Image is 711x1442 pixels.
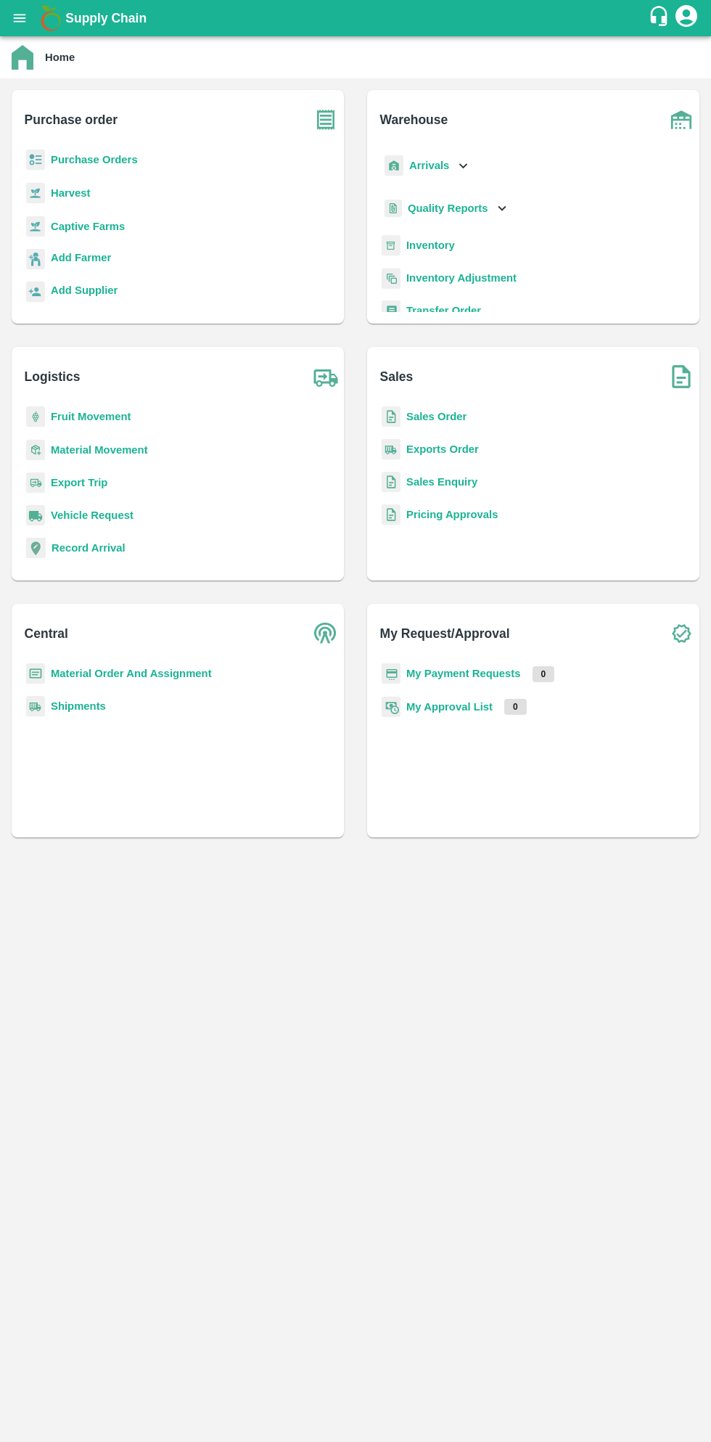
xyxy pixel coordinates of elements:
img: reciept [26,149,45,171]
a: Inventory Adjustment [406,272,517,284]
img: payment [382,663,400,684]
img: purchase [308,102,344,138]
a: Add Supplier [51,282,118,302]
a: Harvest [51,187,90,199]
img: sales [382,472,400,493]
img: whInventory [382,235,400,256]
img: logo [36,4,65,33]
a: Transfer Order [406,305,481,316]
img: whTransfer [382,300,400,321]
button: open drawer [3,1,36,35]
img: centralMaterial [26,663,45,684]
img: check [663,615,699,652]
img: central [308,615,344,652]
b: Home [45,52,75,63]
a: Shipments [51,700,106,712]
div: customer-support [648,5,673,31]
img: truck [308,359,344,395]
b: Add Farmer [51,252,111,263]
img: vehicle [26,505,45,526]
a: Material Order And Assignment [51,668,212,679]
img: whArrival [385,155,403,176]
a: Fruit Movement [51,411,131,422]
img: qualityReport [385,200,402,218]
a: Inventory [406,239,455,251]
b: Quality Reports [408,202,488,214]
a: Exports Order [406,443,479,455]
b: Supply Chain [65,11,147,25]
a: Purchase Orders [51,154,138,165]
div: Arrivals [382,149,472,182]
img: supplier [26,282,45,303]
a: Captive Farms [51,221,125,232]
img: sales [382,504,400,525]
a: My Approval List [406,701,493,713]
b: Purchase order [25,110,118,130]
a: Sales Order [406,411,467,422]
a: Sales Enquiry [406,476,477,488]
b: Logistics [25,366,81,387]
img: shipments [26,696,45,717]
img: recordArrival [26,538,46,558]
img: harvest [26,216,45,237]
img: soSales [663,359,699,395]
img: harvest [26,182,45,204]
a: Material Movement [51,444,148,456]
b: Add Supplier [51,284,118,296]
img: inventory [382,268,400,289]
a: Supply Chain [65,8,648,28]
div: Quality Reports [382,194,510,224]
div: account of current user [673,3,699,33]
a: Vehicle Request [51,509,133,521]
a: Pricing Approvals [406,509,498,520]
a: Record Arrival [52,542,126,554]
a: My Payment Requests [406,668,521,679]
a: Export Trip [51,477,107,488]
a: Add Farmer [51,250,111,269]
b: Central [25,623,68,644]
p: 0 [504,699,527,715]
b: My Request/Approval [380,623,510,644]
img: approval [382,696,400,718]
b: Arrivals [409,160,449,171]
img: fruit [26,406,45,427]
img: material [26,439,45,461]
img: farmer [26,249,45,270]
img: sales [382,406,400,427]
img: shipments [382,439,400,460]
b: Sales [380,366,414,387]
img: home [12,45,33,70]
b: Warehouse [380,110,448,130]
img: warehouse [663,102,699,138]
p: 0 [533,666,555,682]
img: delivery [26,472,45,493]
